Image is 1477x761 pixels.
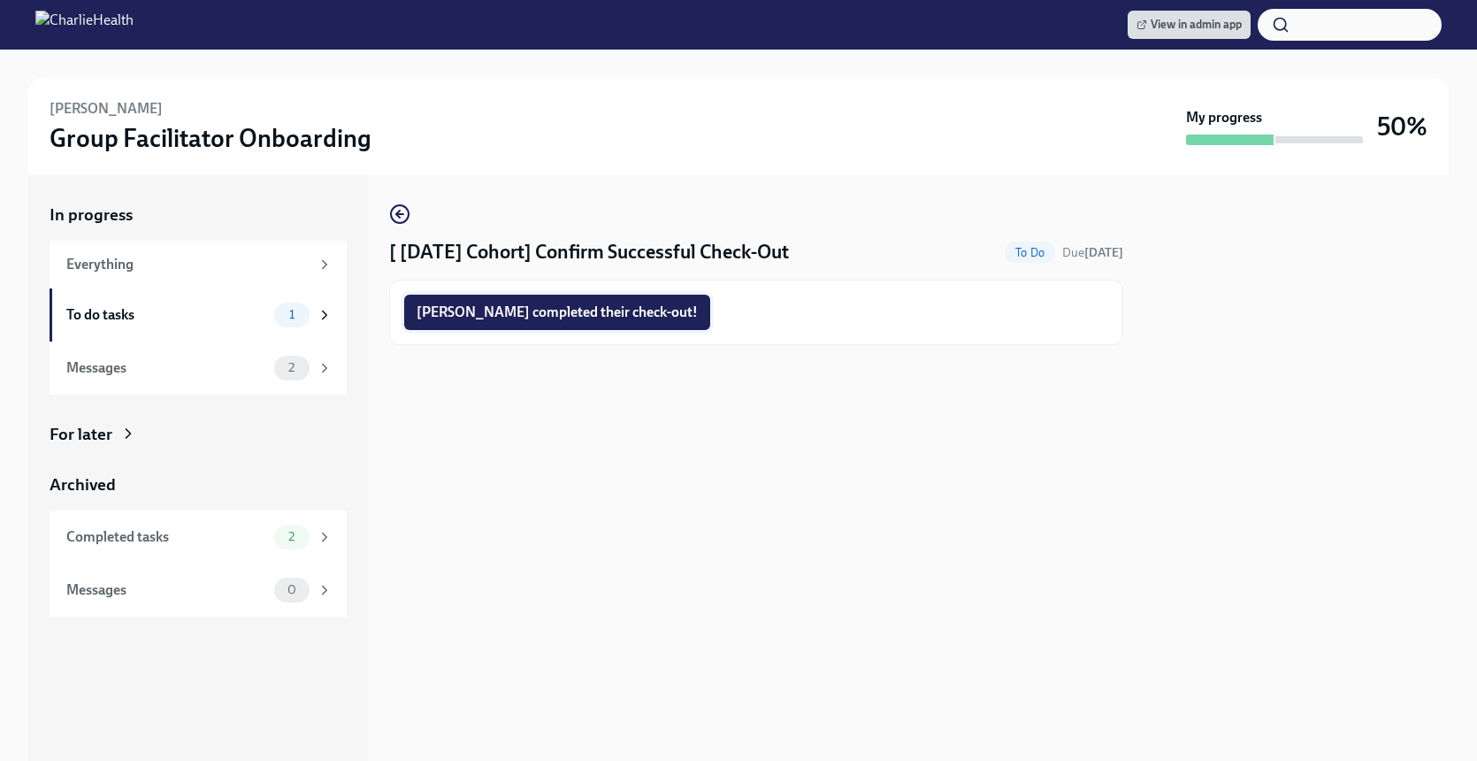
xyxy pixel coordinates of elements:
[50,204,347,227] a: In progress
[1128,11,1251,39] a: View in admin app
[50,564,347,617] a: Messages0
[50,288,347,342] a: To do tasks1
[66,305,267,325] div: To do tasks
[50,511,347,564] a: Completed tasks2
[278,530,305,543] span: 2
[1005,246,1055,259] span: To Do
[50,241,347,288] a: Everything
[1062,244,1123,261] span: October 17th, 2025 10:00
[66,255,310,274] div: Everything
[1186,108,1262,127] strong: My progress
[404,295,710,330] button: [PERSON_NAME] completed their check-out!
[50,99,163,119] h6: [PERSON_NAME]
[50,122,371,154] h3: Group Facilitator Onboarding
[389,239,789,265] h4: [ [DATE] Cohort] Confirm Successful Check-Out
[1377,111,1427,142] h3: 50%
[50,342,347,395] a: Messages2
[50,473,347,496] a: Archived
[66,580,267,600] div: Messages
[50,423,112,446] div: For later
[1136,16,1242,34] span: View in admin app
[1084,245,1123,260] strong: [DATE]
[1062,245,1123,260] span: Due
[417,304,698,321] span: [PERSON_NAME] completed their check-out!
[50,423,347,446] a: For later
[279,308,305,321] span: 1
[35,11,134,39] img: CharlieHealth
[278,361,305,374] span: 2
[66,358,267,378] div: Messages
[277,583,307,596] span: 0
[66,527,267,547] div: Completed tasks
